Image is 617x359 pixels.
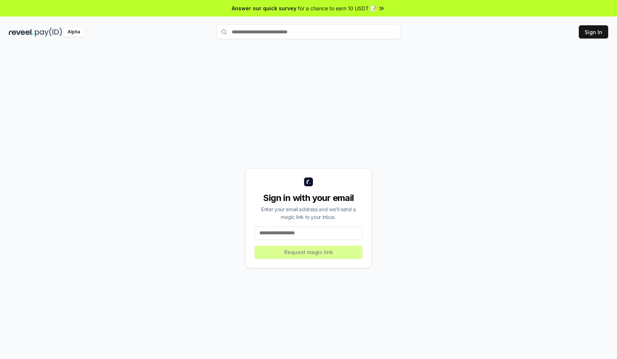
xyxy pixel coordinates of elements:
[255,192,362,204] div: Sign in with your email
[35,28,62,37] img: pay_id
[255,205,362,221] div: Enter your email address and we’ll send a magic link to your inbox.
[232,4,296,12] span: Answer our quick survey
[64,28,84,37] div: Alpha
[579,25,608,39] button: Sign In
[298,4,376,12] span: for a chance to earn 10 USDT 📝
[304,177,313,186] img: logo_small
[9,28,33,37] img: reveel_dark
